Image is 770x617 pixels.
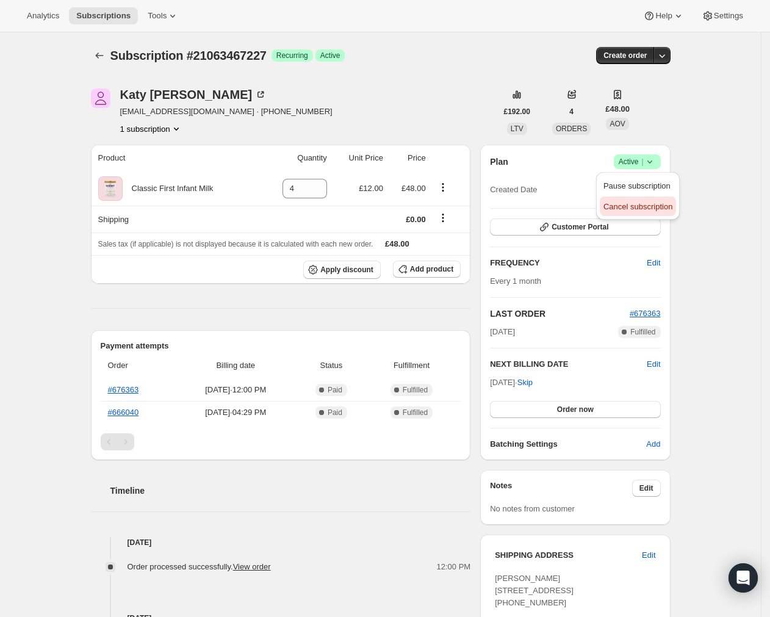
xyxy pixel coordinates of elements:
[320,51,340,60] span: Active
[517,377,533,389] span: Skip
[632,480,661,497] button: Edit
[128,562,271,571] span: Order processed successfully.
[179,384,293,396] span: [DATE] · 12:00 PM
[630,327,655,337] span: Fulfilled
[433,181,453,194] button: Product actions
[331,145,387,171] th: Unit Price
[619,156,656,168] span: Active
[140,7,186,24] button: Tools
[91,536,471,549] h4: [DATE]
[642,549,655,561] span: Edit
[20,7,67,24] button: Analytics
[393,261,461,278] button: Add product
[110,485,471,497] h2: Timeline
[27,11,59,21] span: Analytics
[552,222,608,232] span: Customer Portal
[641,157,643,167] span: |
[110,49,267,62] span: Subscription #21063467227
[433,211,453,225] button: Shipping actions
[729,563,758,593] div: Open Intercom Messenger
[406,215,426,224] span: £0.00
[490,358,647,370] h2: NEXT BILLING DATE
[261,145,331,171] th: Quantity
[510,373,540,392] button: Skip
[490,378,533,387] span: [DATE] ·
[69,7,138,24] button: Subscriptions
[108,408,139,417] a: #666040
[148,11,167,21] span: Tools
[655,11,672,21] span: Help
[120,123,182,135] button: Product actions
[646,438,660,450] span: Add
[179,406,293,419] span: [DATE] · 04:29 PM
[605,103,630,115] span: £48.00
[437,561,471,573] span: 12:00 PM
[490,218,660,236] button: Customer Portal
[490,257,647,269] h2: FREQUENCY
[91,145,261,171] th: Product
[639,253,667,273] button: Edit
[600,197,676,216] button: Cancel subscription
[647,257,660,269] span: Edit
[495,574,574,607] span: [PERSON_NAME] [STREET_ADDRESS] [PHONE_NUMBER]
[403,408,428,417] span: Fulfilled
[603,51,647,60] span: Create order
[490,438,646,450] h6: Batching Settings
[320,265,373,275] span: Apply discount
[497,103,538,120] button: £192.00
[714,11,743,21] span: Settings
[596,47,654,64] button: Create order
[328,385,342,395] span: Paid
[639,483,653,493] span: Edit
[556,124,587,133] span: ORDERS
[694,7,750,24] button: Settings
[123,182,214,195] div: Classic First Infant Milk
[569,107,574,117] span: 4
[610,120,625,128] span: AOV
[495,549,642,561] h3: SHIPPING ADDRESS
[630,308,661,320] button: #676363
[101,352,175,379] th: Order
[120,88,267,101] div: Katy [PERSON_NAME]
[504,107,530,117] span: £192.00
[76,11,131,21] span: Subscriptions
[600,176,676,195] button: Pause subscription
[300,359,362,372] span: Status
[101,433,461,450] nav: Pagination
[636,7,691,24] button: Help
[490,308,630,320] h2: LAST ORDER
[91,47,108,64] button: Subscriptions
[179,359,293,372] span: Billing date
[490,276,541,286] span: Every 1 month
[91,88,110,108] span: Katy Gregson
[639,435,667,454] button: Add
[387,145,430,171] th: Price
[630,309,661,318] a: #676363
[328,408,342,417] span: Paid
[403,385,428,395] span: Fulfilled
[91,206,261,233] th: Shipping
[401,184,426,193] span: £48.00
[303,261,381,279] button: Apply discount
[276,51,308,60] span: Recurring
[490,480,632,497] h3: Notes
[562,103,581,120] button: 4
[490,401,660,418] button: Order now
[557,405,594,414] span: Order now
[120,106,333,118] span: [EMAIL_ADDRESS][DOMAIN_NAME] · [PHONE_NUMBER]
[410,264,453,274] span: Add product
[98,240,373,248] span: Sales tax (if applicable) is not displayed because it is calculated with each new order.
[490,184,537,196] span: Created Date
[370,359,453,372] span: Fulfillment
[490,326,515,338] span: [DATE]
[108,385,139,394] a: #676363
[490,504,575,513] span: No notes from customer
[233,562,271,571] a: View order
[647,358,660,370] button: Edit
[635,546,663,565] button: Edit
[511,124,524,133] span: LTV
[359,184,383,193] span: £12.00
[490,156,508,168] h2: Plan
